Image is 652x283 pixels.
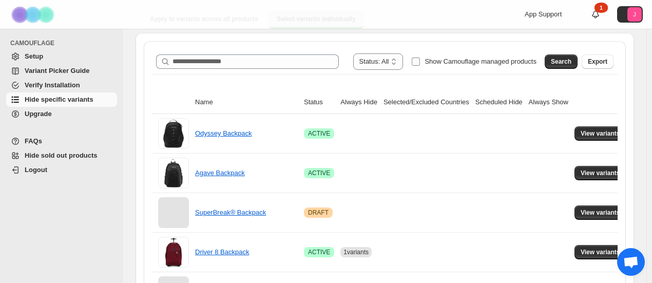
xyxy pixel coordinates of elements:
[25,96,93,103] span: Hide specific variants
[595,3,608,13] div: 1
[25,137,42,145] span: FAQs
[6,64,117,78] a: Variant Picker Guide
[581,169,620,177] span: View variants
[6,92,117,107] a: Hide specific variants
[590,9,601,20] a: 1
[25,81,80,89] span: Verify Installation
[25,110,52,118] span: Upgrade
[6,78,117,92] a: Verify Installation
[633,11,636,17] text: J
[337,91,380,114] th: Always Hide
[627,7,642,22] span: Avatar with initials J
[574,245,626,259] button: View variants
[525,10,562,18] span: App Support
[581,209,620,217] span: View variants
[301,91,337,114] th: Status
[581,248,620,256] span: View variants
[6,134,117,148] a: FAQs
[308,169,330,177] span: ACTIVE
[581,129,620,138] span: View variants
[195,209,266,216] a: SuperBreak® Backpack
[25,152,98,159] span: Hide sold out products
[192,91,301,114] th: Name
[551,58,571,66] span: Search
[617,6,643,23] button: Avatar with initials J
[6,107,117,121] a: Upgrade
[582,54,613,69] button: Export
[25,166,47,174] span: Logout
[574,205,626,220] button: View variants
[195,169,245,177] a: Agave Backpack
[574,166,626,180] button: View variants
[574,126,626,141] button: View variants
[308,248,330,256] span: ACTIVE
[6,163,117,177] a: Logout
[6,148,117,163] a: Hide sold out products
[526,91,571,114] th: Always Show
[6,49,117,64] a: Setup
[195,129,252,137] a: Odyssey Backpack
[343,249,369,256] span: 1 variants
[380,91,472,114] th: Selected/Excluded Countries
[25,67,89,74] span: Variant Picker Guide
[195,248,249,256] a: Driver 8 Backpack
[308,129,330,138] span: ACTIVE
[308,209,329,217] span: DRAFT
[617,248,645,276] a: Open chat
[8,1,60,29] img: Camouflage
[545,54,578,69] button: Search
[588,58,607,66] span: Export
[10,39,118,47] span: CAMOUFLAGE
[472,91,526,114] th: Scheduled Hide
[425,58,536,65] span: Show Camouflage managed products
[25,52,43,60] span: Setup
